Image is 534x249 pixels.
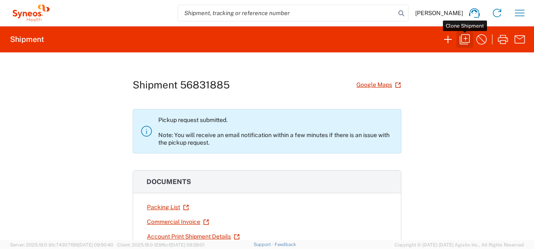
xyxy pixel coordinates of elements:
[10,34,44,44] h2: Shipment
[147,229,240,244] a: Account Print Shipment Details
[78,242,113,247] span: [DATE] 09:50:40
[356,78,401,92] a: Google Maps
[133,79,230,91] h1: Shipment 56831885
[178,5,395,21] input: Shipment, tracking or reference number
[395,241,524,249] span: Copyright © [DATE]-[DATE] Agistix Inc., All Rights Reserved
[254,242,275,247] a: Support
[147,215,209,229] a: Commercial Invoice
[117,242,204,247] span: Client: 2025.19.0-129fbcf
[170,242,204,247] span: [DATE] 09:39:01
[158,116,394,146] p: Pickup request submitted. Note: You will receive an email notification within a few minutes if th...
[10,242,113,247] span: Server: 2025.19.0-91c74307f99
[147,178,191,186] span: Documents
[147,200,189,215] a: Packing List
[275,242,296,247] a: Feedback
[415,9,463,17] span: [PERSON_NAME]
